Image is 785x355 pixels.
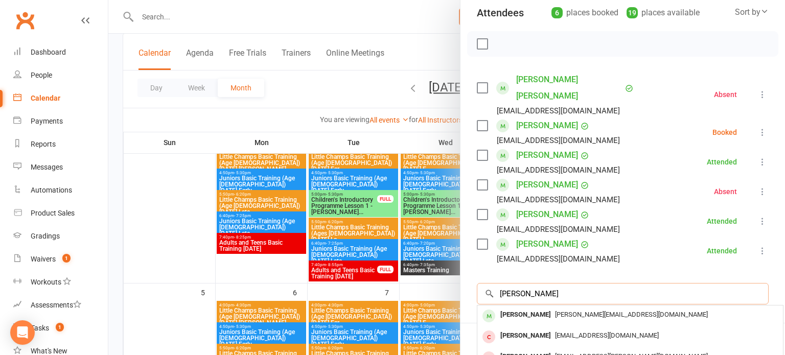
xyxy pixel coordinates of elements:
div: places available [627,6,700,20]
div: [EMAIL_ADDRESS][DOMAIN_NAME] [497,252,620,266]
div: Absent [714,188,737,195]
div: member [482,330,495,343]
div: Attended [707,247,737,254]
div: 6 [551,7,563,18]
a: [PERSON_NAME] [PERSON_NAME] [516,72,622,104]
div: member [482,310,495,322]
div: [EMAIL_ADDRESS][DOMAIN_NAME] [497,104,620,117]
div: [PERSON_NAME] [496,307,555,322]
a: [PERSON_NAME] [516,206,578,223]
div: Attendees [477,6,524,20]
a: Payments [13,110,108,133]
div: Reports [31,140,56,148]
div: [EMAIL_ADDRESS][DOMAIN_NAME] [497,223,620,236]
div: [EMAIL_ADDRESS][DOMAIN_NAME] [497,134,620,147]
div: What's New [31,347,67,355]
a: [PERSON_NAME] [516,236,578,252]
div: Open Intercom Messenger [10,320,35,345]
input: Search to add attendees [477,283,769,304]
span: 1 [56,323,64,332]
div: Attended [707,158,737,165]
span: [PERSON_NAME][EMAIL_ADDRESS][DOMAIN_NAME] [555,311,708,318]
div: Waivers [31,255,56,263]
a: People [13,64,108,87]
a: Workouts [13,271,108,294]
div: [PERSON_NAME] [496,328,555,343]
span: 1 [62,254,71,263]
span: [EMAIL_ADDRESS][DOMAIN_NAME] [555,332,659,339]
a: Assessments [13,294,108,317]
div: Gradings [31,232,60,240]
a: Automations [13,179,108,202]
a: Messages [13,156,108,179]
a: Gradings [13,225,108,248]
div: Attended [707,218,737,225]
div: [EMAIL_ADDRESS][DOMAIN_NAME] [497,163,620,177]
a: Dashboard [13,41,108,64]
a: [PERSON_NAME] [516,177,578,193]
div: Product Sales [31,209,75,217]
a: Tasks 1 [13,317,108,340]
div: Absent [714,91,737,98]
div: Tasks [31,324,49,332]
div: Assessments [31,301,81,309]
a: [PERSON_NAME] [516,117,578,134]
div: Messages [31,163,63,171]
div: 19 [627,7,638,18]
div: Sort by [735,6,769,19]
div: [EMAIL_ADDRESS][DOMAIN_NAME] [497,193,620,206]
div: People [31,71,52,79]
div: Calendar [31,94,60,102]
div: places booked [551,6,618,20]
a: [PERSON_NAME] [516,147,578,163]
a: Waivers 1 [13,248,108,271]
div: Payments [31,117,63,125]
div: Automations [31,186,72,194]
div: Dashboard [31,48,66,56]
a: Calendar [13,87,108,110]
a: Reports [13,133,108,156]
a: Clubworx [12,8,38,33]
div: Booked [712,129,737,136]
a: Product Sales [13,202,108,225]
div: Workouts [31,278,61,286]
